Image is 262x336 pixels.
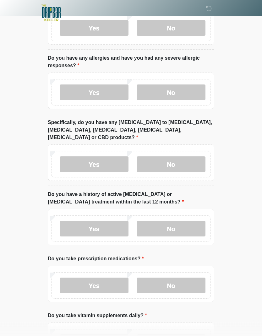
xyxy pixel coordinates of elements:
label: Yes [60,20,128,36]
label: No [137,157,205,172]
label: Do you take prescription medications? [48,255,144,263]
label: Specifically, do you have any [MEDICAL_DATA] to [MEDICAL_DATA], [MEDICAL_DATA], [MEDICAL_DATA], [... [48,119,214,142]
label: No [137,85,205,100]
img: The DRIPBaR - Keller Logo [41,5,61,21]
label: Do you have any allergies and have you had any severe allergic responses? [48,55,214,70]
label: No [137,221,205,237]
label: Yes [60,221,128,237]
label: Yes [60,278,128,294]
label: Yes [60,85,128,100]
label: No [137,278,205,294]
label: No [137,20,205,36]
label: Do you have a history of active [MEDICAL_DATA] or [MEDICAL_DATA] treatment withtin the last 12 mo... [48,191,214,206]
label: Do you take vitamin supplements daily? [48,312,147,320]
label: Yes [60,157,128,172]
